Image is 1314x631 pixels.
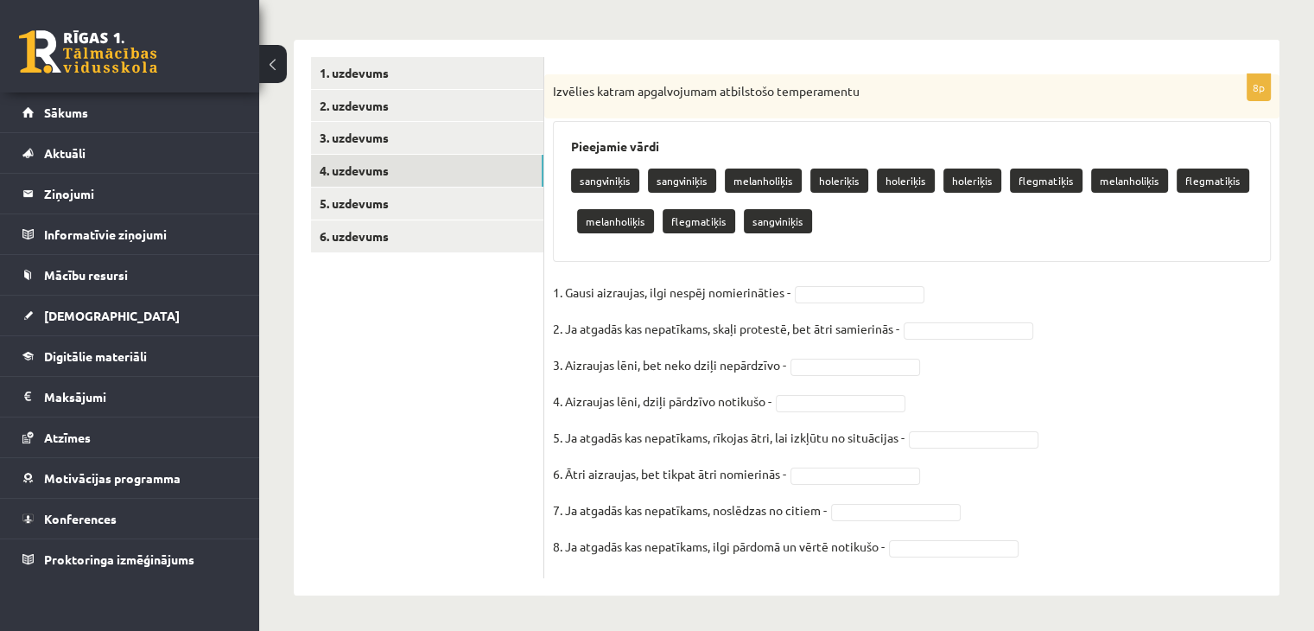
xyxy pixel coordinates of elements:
p: flegmatiķis [1177,169,1249,193]
p: sangviniķis [744,209,812,233]
a: Proktoringa izmēģinājums [22,539,238,579]
span: Atzīmes [44,430,91,445]
p: melanholiķis [577,209,654,233]
p: 3. Aizraujas lēni, bet neko dziļi nepārdzīvo - [553,352,786,378]
span: Konferences [44,511,117,526]
span: Proktoringa izmēģinājums [44,551,194,567]
a: 2. uzdevums [311,90,543,122]
p: holeriķis [877,169,935,193]
p: holeriķis [943,169,1001,193]
a: Ziņojumi [22,174,238,214]
p: 8. Ja atgadās kas nepatīkams, ilgi pārdomā un vērtē notikušo - [553,533,885,559]
a: 3. uzdevums [311,122,543,154]
p: 6. Ātri aizraujas, bet tikpat ātri nomierinās - [553,461,786,487]
p: flegmatiķis [663,209,735,233]
a: Maksājumi [22,377,238,417]
a: 5. uzdevums [311,188,543,220]
span: Sākums [44,105,88,120]
p: flegmatiķis [1010,169,1082,193]
span: Mācību resursi [44,267,128,283]
span: Motivācijas programma [44,470,181,486]
p: sangviniķis [571,169,639,193]
a: Atzīmes [22,417,238,457]
a: Rīgas 1. Tālmācības vidusskola [19,30,157,73]
p: melanholiķis [1091,169,1168,193]
legend: Ziņojumi [44,174,238,214]
a: 1. uzdevums [311,57,543,89]
p: 7. Ja atgadās kas nepatīkams, noslēdzas no citiem - [553,497,827,523]
p: 1. Gausi aizraujas, ilgi nespēj nomierināties - [553,279,790,305]
p: holeriķis [810,169,868,193]
p: melanholiķis [725,169,802,193]
p: Izvēlies katram apgalvojumam atbilstošo temperamentu [553,83,1184,100]
a: Konferences [22,499,238,539]
p: 4. Aizraujas lēni, dziļi pārdzīvo notikušo - [553,388,771,414]
h3: Pieejamie vārdi [571,139,1253,154]
a: Motivācijas programma [22,458,238,498]
a: 6. uzdevums [311,220,543,252]
span: Aktuāli [44,145,86,161]
a: Informatīvie ziņojumi [22,214,238,254]
a: [DEMOGRAPHIC_DATA] [22,296,238,335]
a: Mācību resursi [22,255,238,295]
p: 8p [1247,73,1271,101]
legend: Maksājumi [44,377,238,417]
p: 5. Ja atgadās kas nepatīkams, rīkojas ātri, lai izkļūtu no situācijas - [553,424,905,450]
span: Digitālie materiāli [44,348,147,364]
a: 4. uzdevums [311,155,543,187]
a: Sākums [22,92,238,132]
p: 2. Ja atgadās kas nepatīkams, skaļi protestē, bet ātri samierinās - [553,315,899,341]
legend: Informatīvie ziņojumi [44,214,238,254]
span: [DEMOGRAPHIC_DATA] [44,308,180,323]
a: Digitālie materiāli [22,336,238,376]
p: sangviniķis [648,169,716,193]
a: Aktuāli [22,133,238,173]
